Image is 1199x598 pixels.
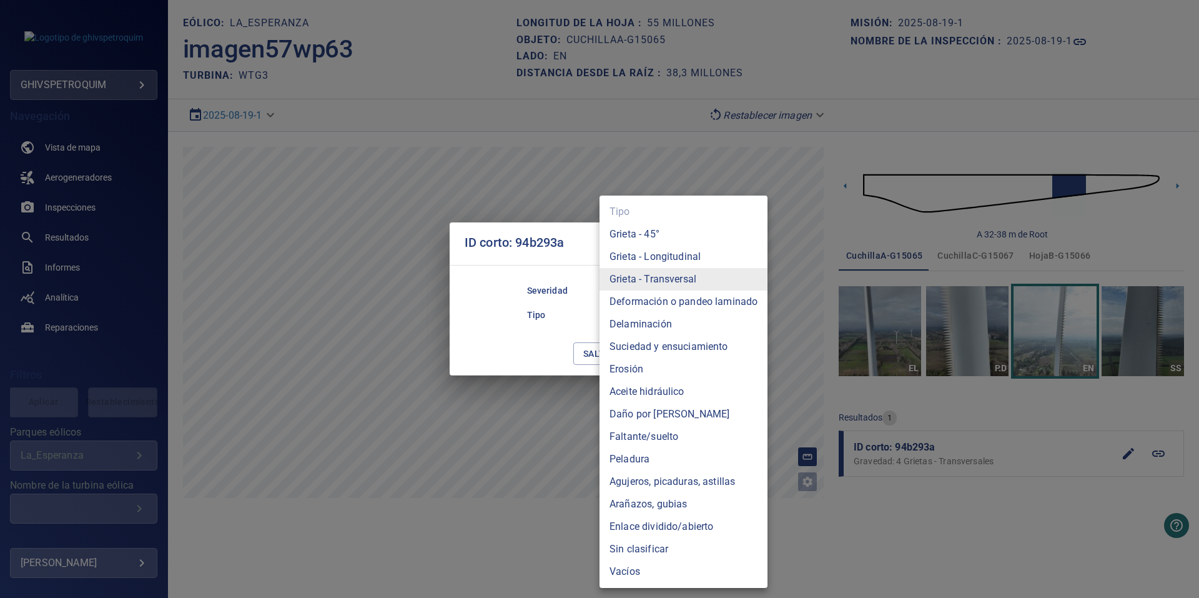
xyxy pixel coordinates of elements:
[609,407,729,422] font: Daño por [PERSON_NAME]
[609,452,649,467] font: Peladura
[609,249,701,264] font: Grieta - Longitudinal
[609,272,696,287] font: Grieta - Transversal
[609,429,678,444] font: Faltante/suelto
[609,564,640,579] font: Vacíos
[609,497,687,512] font: Arañazos, gubias
[609,384,684,399] font: Aceite hidráulico
[609,227,659,242] font: Grieta - 45°
[609,474,735,489] font: Agujeros, picaduras, astillas
[609,519,713,534] font: Enlace dividido/abierto
[609,294,757,309] font: Deformación o pandeo laminado
[609,542,668,557] font: Sin clasificar
[609,317,672,332] font: Delaminación
[609,362,643,377] font: Erosión
[609,339,728,354] font: Suciedad y ensuciamiento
